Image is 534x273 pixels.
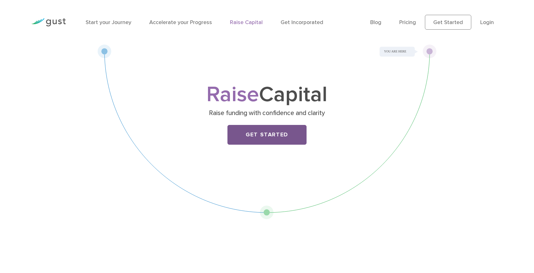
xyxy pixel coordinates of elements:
a: Get Started [425,15,471,30]
a: Raise Capital [230,19,263,26]
a: Accelerate your Progress [149,19,212,26]
a: Blog [370,19,381,26]
a: Pricing [399,19,416,26]
a: Get Started [227,125,307,145]
a: Start your Journey [86,19,131,26]
h1: Capital [145,85,389,105]
p: Raise funding with confidence and clarity [147,109,387,118]
a: Login [480,19,494,26]
a: Get Incorporated [281,19,323,26]
span: Raise [206,81,259,107]
img: Gust Logo [31,18,66,27]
